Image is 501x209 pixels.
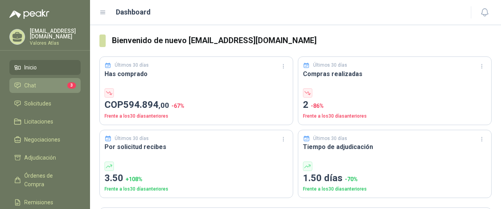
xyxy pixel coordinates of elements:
p: Frente a los 30 días anteriores [303,185,487,193]
span: Negociaciones [24,135,60,144]
span: Licitaciones [24,117,53,126]
span: Adjudicación [24,153,56,162]
a: Órdenes de Compra [9,168,81,192]
h3: Por solicitud recibes [105,142,288,152]
span: Chat [24,81,36,90]
p: Valores Atlas [30,41,81,45]
a: Negociaciones [9,132,81,147]
span: -70 % [345,176,358,182]
a: Solicitudes [9,96,81,111]
span: 3 [67,82,76,89]
span: Órdenes de Compra [24,171,73,189]
span: + 108 % [126,176,142,182]
p: 2 [303,98,487,113]
h1: Dashboard [116,7,151,18]
h3: Tiempo de adjudicación [303,142,487,152]
a: Adjudicación [9,150,81,165]
span: Inicio [24,63,37,72]
p: [EMAIL_ADDRESS][DOMAIN_NAME] [30,28,81,39]
p: Últimos 30 días [313,135,347,142]
p: Frente a los 30 días anteriores [303,113,487,120]
p: Frente a los 30 días anteriores [105,185,288,193]
span: 594.894 [123,99,169,110]
img: Logo peakr [9,9,49,19]
h3: Bienvenido de nuevo [EMAIL_ADDRESS][DOMAIN_NAME] [112,35,492,47]
span: -86 % [311,103,324,109]
p: 3.50 [105,171,288,186]
p: Últimos 30 días [115,135,149,142]
p: Frente a los 30 días anteriores [105,113,288,120]
p: 1.50 días [303,171,487,186]
a: Chat3 [9,78,81,93]
span: Remisiones [24,198,53,207]
span: Solicitudes [24,99,51,108]
p: Últimos 30 días [115,62,149,69]
span: -67 % [171,103,184,109]
p: COP [105,98,288,113]
a: Licitaciones [9,114,81,129]
h3: Has comprado [105,69,288,79]
span: ,00 [159,101,169,110]
h3: Compras realizadas [303,69,487,79]
p: Últimos 30 días [313,62,347,69]
a: Inicio [9,60,81,75]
